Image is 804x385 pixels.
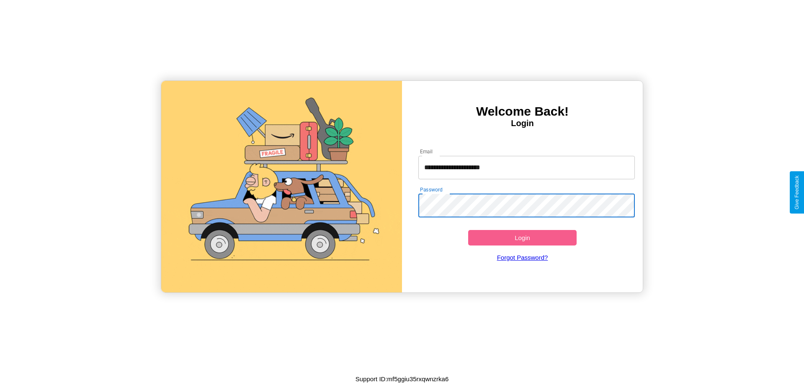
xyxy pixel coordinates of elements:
h3: Welcome Back! [402,104,643,119]
p: Support ID: mf5ggiu35rxqwnzrka6 [356,373,449,385]
img: gif [161,81,402,292]
button: Login [468,230,577,245]
a: Forgot Password? [414,245,631,269]
label: Email [420,148,433,155]
label: Password [420,186,442,193]
div: Give Feedback [794,176,800,209]
h4: Login [402,119,643,128]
